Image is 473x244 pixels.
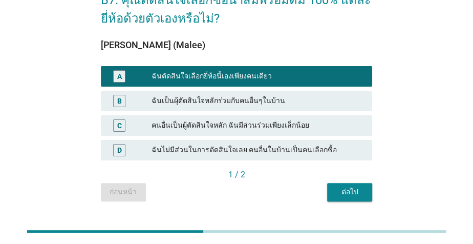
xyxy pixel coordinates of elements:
div: C [117,120,122,131]
div: ฉันตัดสินใจเลือกยี่ห้อนี้เองเพียงคนเดียว [152,70,364,83]
button: ต่อไป [327,183,372,201]
div: [PERSON_NAME] (Malee) [101,38,373,52]
div: A [117,71,122,82]
div: D [117,145,122,155]
div: คนอื่นเป็นผู้ตัดสินใจหลัก ฉันมีส่วนร่วมเพียงเล็กน้อย [152,119,364,132]
div: ต่อไป [335,187,364,197]
div: B [117,95,122,106]
div: ฉันไม่มีส่วนในการตัดสินใจเลย คนอื่นในบ้านเป็นคนเลือกซื้อ [152,144,364,156]
div: 1 / 2 [101,169,373,181]
div: ฉันเป็นผุ้ตัดสินใจหลักร่วมกับคนอื่นๆในบ้าน [152,95,364,107]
